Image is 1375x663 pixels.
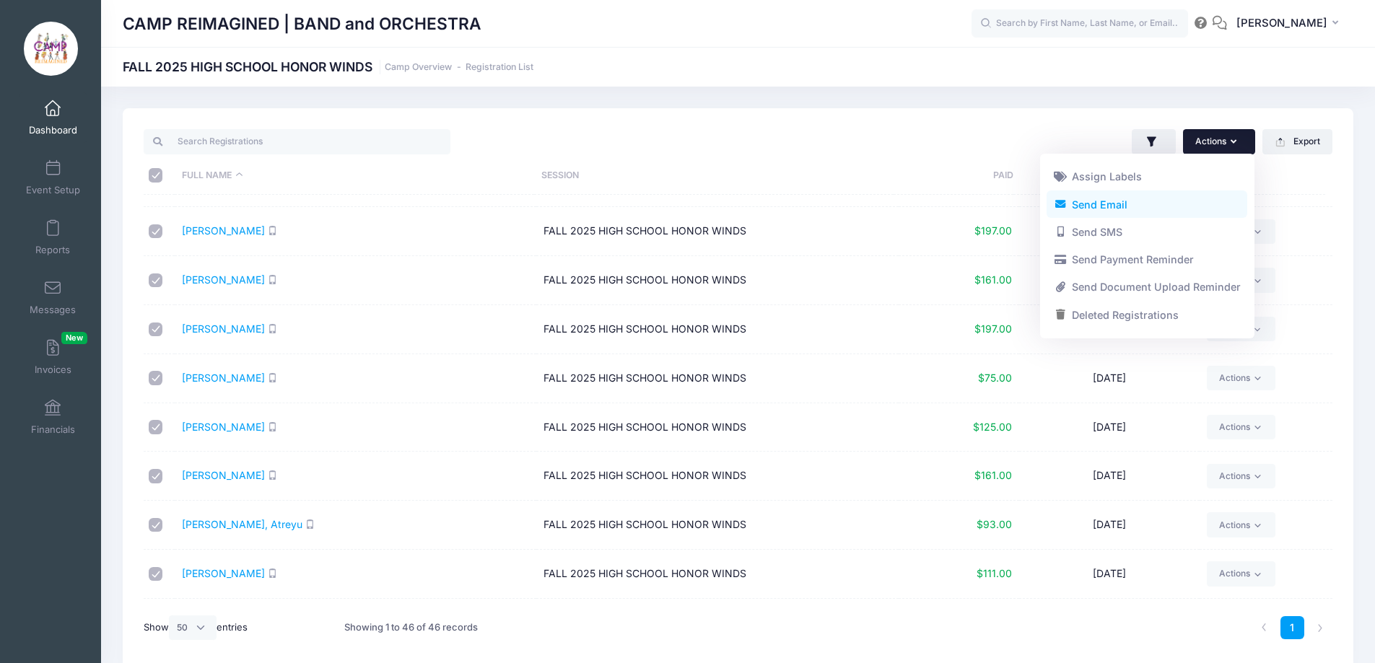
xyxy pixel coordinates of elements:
[1207,464,1275,488] a: Actions
[182,421,265,433] a: [PERSON_NAME]
[268,568,277,578] i: SMS enabled
[1207,415,1275,439] a: Actions
[1047,246,1247,273] a: Send Payment Reminder
[24,22,78,76] img: CAMP REIMAGINED | BAND and ORCHESTRA
[1280,616,1304,640] a: 1
[1019,305,1200,354] td: [DATE]
[182,322,265,335] a: [PERSON_NAME]
[268,373,277,382] i: SMS enabled
[974,469,1012,481] span: $161.00
[978,372,1012,384] span: $75.00
[1207,561,1275,586] a: Actions
[144,129,450,154] input: Search Registrations
[536,452,898,501] td: FALL 2025 HIGH SCHOOL HONOR WINDS
[1019,599,1200,648] td: [DATE]
[19,392,87,442] a: Financials
[536,256,898,305] td: FALL 2025 HIGH SCHOOL HONOR WINDS
[536,550,898,599] td: FALL 2025 HIGH SCHOOL HONOR WINDS
[31,423,75,436] span: Financials
[123,7,481,40] h1: CAMP REIMAGINED | BAND and ORCHESTRA
[268,226,277,235] i: SMS enabled
[30,304,76,316] span: Messages
[1019,207,1200,256] td: [DATE]
[536,403,898,452] td: FALL 2025 HIGH SCHOOL HONOR WINDS
[19,272,87,322] a: Messages
[19,92,87,143] a: Dashboard
[182,273,265,286] a: [PERSON_NAME]
[169,615,217,640] select: Showentries
[977,567,1012,579] span: $111.00
[1013,157,1193,195] th: Registered: activate to sort column ascending
[1183,129,1255,154] button: Actions
[1047,302,1247,329] a: Deleted Registrations
[385,62,452,73] a: Camp Overview
[536,305,898,354] td: FALL 2025 HIGH SCHOOL HONOR WINDS
[19,212,87,263] a: Reports
[1236,15,1327,31] span: [PERSON_NAME]
[1207,366,1275,390] a: Actions
[1262,129,1332,154] button: Export
[268,422,277,431] i: SMS enabled
[305,519,315,529] i: SMS enabled
[466,62,533,73] a: Registration List
[268,324,277,333] i: SMS enabled
[536,501,898,550] td: FALL 2025 HIGH SCHOOL HONOR WINDS
[1019,501,1200,550] td: [DATE]
[973,421,1012,433] span: $125.00
[1019,256,1200,305] td: [DATE]
[1047,190,1247,218] a: Send Email
[61,332,87,344] span: New
[123,59,533,74] h1: FALL 2025 HIGH SCHOOL HONOR WINDS
[182,224,265,237] a: [PERSON_NAME]
[977,518,1012,530] span: $93.00
[536,207,898,256] td: FALL 2025 HIGH SCHOOL HONOR WINDS
[536,599,898,648] td: FALL 2025 HIGH SCHOOL HONOR WINDS
[182,469,265,481] a: [PERSON_NAME]
[268,275,277,284] i: SMS enabled
[974,273,1012,286] span: $161.00
[182,372,265,384] a: [PERSON_NAME]
[19,332,87,382] a: InvoicesNew
[175,157,534,195] th: Full Name: activate to sort column descending
[1019,550,1200,599] td: [DATE]
[144,615,248,640] label: Show entries
[1047,163,1247,190] a: Assign Labels
[1019,403,1200,452] td: [DATE]
[1019,354,1200,403] td: [DATE]
[894,157,1013,195] th: Paid: activate to sort column ascending
[536,354,898,403] td: FALL 2025 HIGH SCHOOL HONOR WINDS
[972,9,1188,38] input: Search by First Name, Last Name, or Email...
[1019,452,1200,501] td: [DATE]
[29,124,77,136] span: Dashboard
[534,157,894,195] th: Session: activate to sort column ascending
[344,611,478,644] div: Showing 1 to 46 of 46 records
[268,470,277,480] i: SMS enabled
[35,244,70,256] span: Reports
[26,184,80,196] span: Event Setup
[182,518,302,530] a: [PERSON_NAME], Atreyu
[1047,219,1247,246] a: Send SMS
[1207,512,1275,537] a: Actions
[974,224,1012,237] span: $197.00
[35,364,71,376] span: Invoices
[1227,7,1353,40] button: [PERSON_NAME]
[182,567,265,579] a: [PERSON_NAME]
[974,322,1012,335] span: $197.00
[19,152,87,203] a: Event Setup
[1047,273,1247,301] a: Send Document Upload Reminder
